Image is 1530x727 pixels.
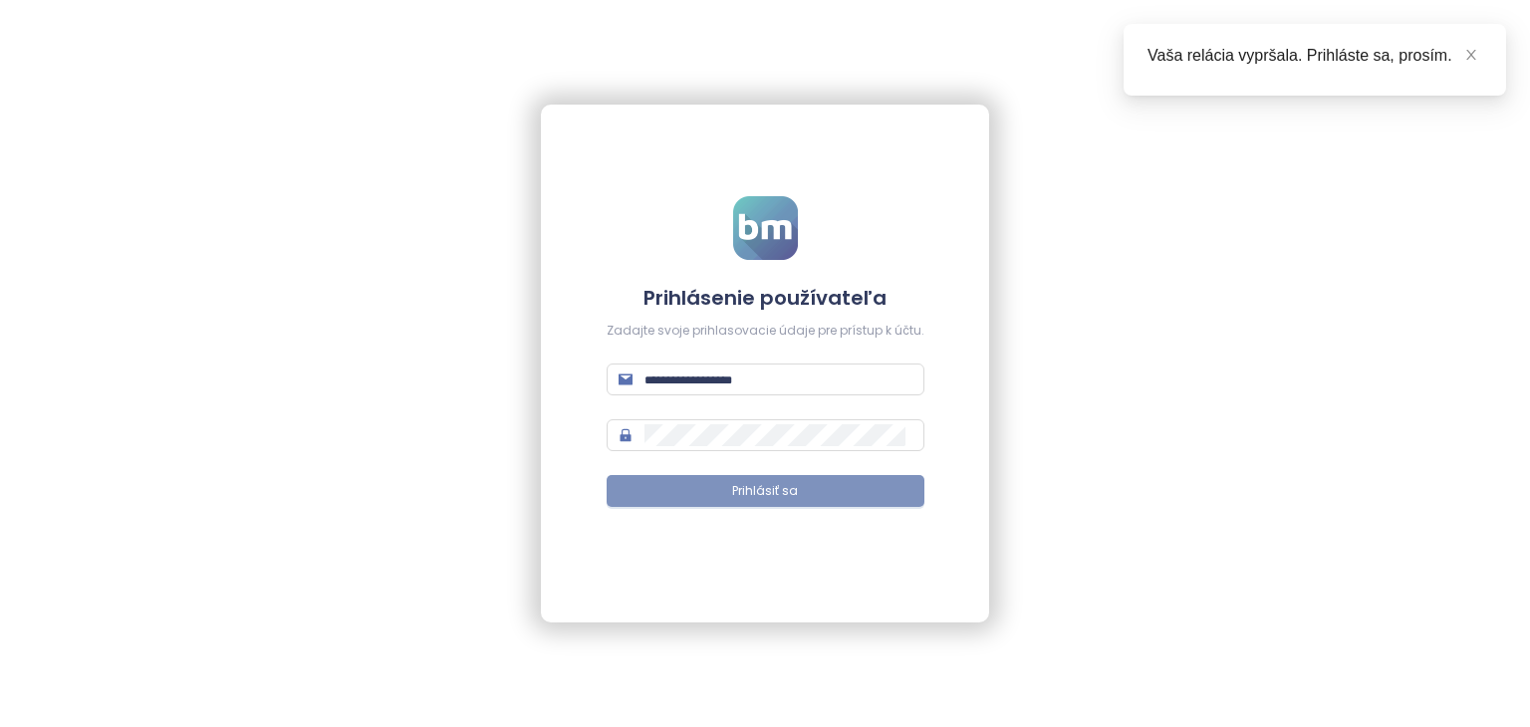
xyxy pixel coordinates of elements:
div: Vaša relácia vypršala. Prihláste sa, prosím. [1147,44,1482,68]
h4: Prihlásenie používateľa [607,284,924,312]
img: logo [733,196,798,260]
div: Zadajte svoje prihlasovacie údaje pre prístup k účtu. [607,322,924,341]
button: Prihlásiť sa [607,475,924,507]
span: close [1464,48,1478,62]
span: mail [619,372,633,386]
span: lock [619,428,633,442]
span: Prihlásiť sa [732,482,798,501]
